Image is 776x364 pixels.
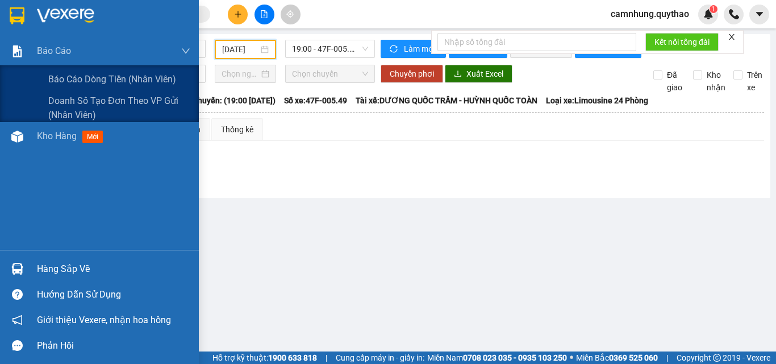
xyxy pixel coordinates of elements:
[645,33,719,51] button: Kết nối tổng đài
[710,5,717,13] sup: 1
[445,65,512,83] button: downloadXuất Excel
[713,354,721,362] span: copyright
[286,10,294,18] span: aim
[181,47,190,56] span: down
[654,36,710,48] span: Kết nối tổng đài
[437,33,636,51] input: Nhập số tổng đài
[37,261,190,278] div: Hàng sắp về
[48,94,190,122] span: Doanh số tạo đơn theo VP gửi (nhân viên)
[228,5,248,24] button: plus
[666,352,668,364] span: |
[193,94,276,107] span: Chuyến: (19:00 [DATE])
[728,33,736,41] span: close
[222,68,259,80] input: Chọn ngày
[570,355,573,360] span: ⚪️
[356,94,537,107] span: Tài xế: DƯƠNG QUỐC TRẦM - HUỲNH QUỐC TOÀN
[12,340,23,351] span: message
[281,5,301,24] button: aim
[754,9,765,19] span: caret-down
[37,337,190,354] div: Phản hồi
[390,45,399,54] span: sync
[711,5,715,13] span: 1
[292,65,368,82] span: Chọn chuyến
[221,123,253,136] div: Thống kê
[48,72,176,86] span: Báo cáo dòng tiền (nhân viên)
[381,65,443,83] button: Chuyển phơi
[284,94,347,107] span: Số xe: 47F-005.49
[222,43,258,56] input: 11/09/2025
[609,353,658,362] strong: 0369 525 060
[10,7,24,24] img: logo-vxr
[381,40,446,58] button: syncLàm mới
[336,352,424,364] span: Cung cấp máy in - giấy in:
[11,263,23,275] img: warehouse-icon
[12,315,23,325] span: notification
[662,69,687,94] span: Đã giao
[602,7,698,21] span: camnhung.quythao
[37,44,71,58] span: Báo cáo
[212,352,317,364] span: Hỗ trợ kỹ thuật:
[11,131,23,143] img: warehouse-icon
[12,289,23,300] span: question-circle
[37,131,77,141] span: Kho hàng
[292,40,368,57] span: 19:00 - 47F-005.49 - (Đã hủy)
[749,5,769,24] button: caret-down
[427,352,567,364] span: Miền Nam
[260,10,268,18] span: file-add
[576,352,658,364] span: Miền Bắc
[729,9,739,19] img: phone-icon
[404,43,437,55] span: Làm mới
[255,5,274,24] button: file-add
[234,10,242,18] span: plus
[37,313,171,327] span: Giới thiệu Vexere, nhận hoa hồng
[326,352,327,364] span: |
[268,353,317,362] strong: 1900 633 818
[546,94,648,107] span: Loại xe: Limousine 24 Phòng
[703,9,714,19] img: icon-new-feature
[742,69,767,94] span: Trên xe
[11,45,23,57] img: solution-icon
[463,353,567,362] strong: 0708 023 035 - 0935 103 250
[82,131,103,143] span: mới
[702,69,730,94] span: Kho nhận
[37,286,190,303] div: Hướng dẫn sử dụng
